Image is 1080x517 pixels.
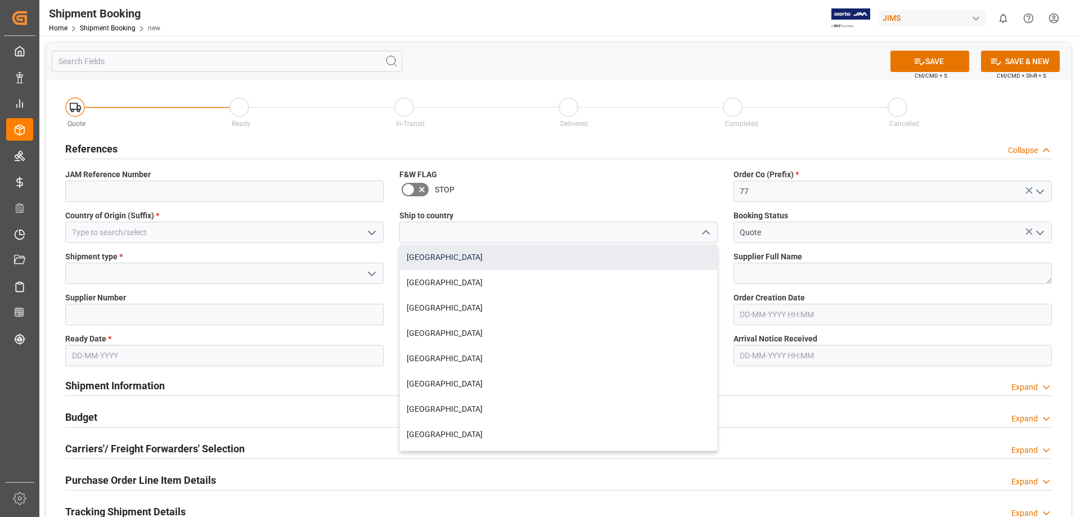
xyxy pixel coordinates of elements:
[733,292,805,304] span: Order Creation Date
[67,120,85,128] span: Quote
[1011,413,1038,425] div: Expand
[733,169,799,181] span: Order Co (Prefix)
[991,6,1016,31] button: show 0 new notifications
[400,270,717,295] div: [GEOGRAPHIC_DATA]
[1016,6,1041,31] button: Help Center
[80,24,136,32] a: Shipment Booking
[65,441,245,456] h2: Carriers'/ Freight Forwarders' Selection
[435,184,454,196] span: STOP
[65,251,123,263] span: Shipment type
[362,224,379,241] button: open menu
[1008,145,1038,156] div: Collapse
[733,210,788,222] span: Booking Status
[890,51,969,72] button: SAVE
[1011,476,1038,488] div: Expand
[915,71,947,80] span: Ctrl/CMD + S
[733,345,1052,366] input: DD-MM-YYYY HH:MM
[400,397,717,422] div: [GEOGRAPHIC_DATA]
[65,410,97,425] h2: Budget
[49,24,67,32] a: Home
[400,346,717,371] div: [GEOGRAPHIC_DATA]
[399,169,437,181] span: F&W FLAG
[400,295,717,321] div: [GEOGRAPHIC_DATA]
[65,345,384,366] input: DD-MM-YYYY
[400,245,717,270] div: [GEOGRAPHIC_DATA]
[232,120,250,128] span: Ready
[831,8,870,28] img: Exertis%20JAM%20-%20Email%20Logo.jpg_1722504956.jpg
[1011,381,1038,393] div: Expand
[889,120,919,128] span: Cancelled
[696,224,713,241] button: close menu
[1030,183,1047,200] button: open menu
[733,251,802,263] span: Supplier Full Name
[400,422,717,447] div: [GEOGRAPHIC_DATA]
[65,333,111,345] span: Ready Date
[733,333,817,345] span: Arrival Notice Received
[997,71,1046,80] span: Ctrl/CMD + Shift + S
[400,321,717,346] div: [GEOGRAPHIC_DATA]
[399,210,453,222] span: Ship to country
[400,447,717,473] div: [GEOGRAPHIC_DATA]
[733,304,1052,325] input: DD-MM-YYYY HH:MM
[52,51,402,72] input: Search Fields
[65,473,216,488] h2: Purchase Order Line Item Details
[1011,444,1038,456] div: Expand
[1030,224,1047,241] button: open menu
[560,120,588,128] span: Delivered
[65,210,159,222] span: Country of Origin (Suffix)
[65,378,165,393] h2: Shipment Information
[65,141,118,156] h2: References
[725,120,758,128] span: Completed
[400,371,717,397] div: [GEOGRAPHIC_DATA]
[65,169,151,181] span: JAM Reference Number
[878,10,986,26] div: JIMS
[65,222,384,243] input: Type to search/select
[396,120,425,128] span: In-Transit
[878,7,991,29] button: JIMS
[362,265,379,282] button: open menu
[49,5,160,22] div: Shipment Booking
[981,51,1060,72] button: SAVE & NEW
[65,292,126,304] span: Supplier Number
